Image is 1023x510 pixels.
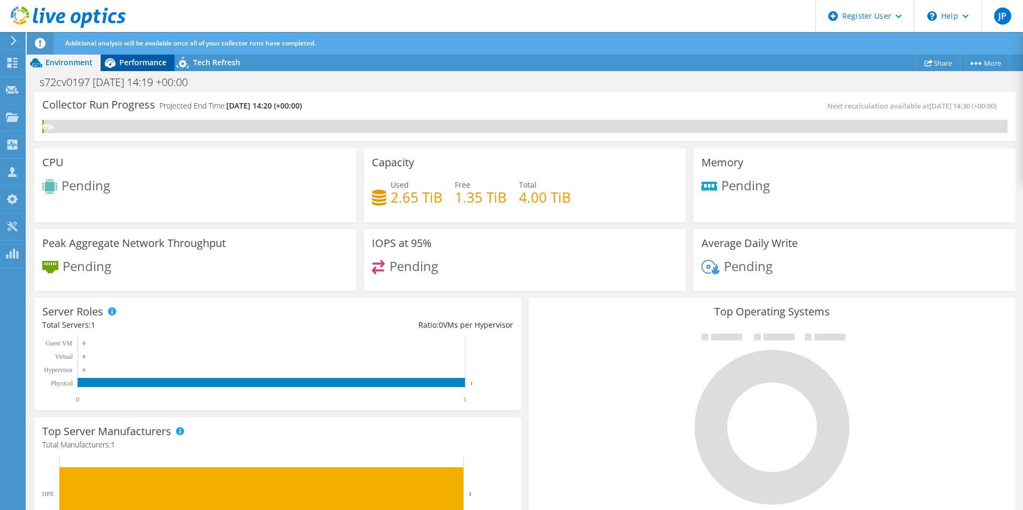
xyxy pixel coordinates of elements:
span: Environment [45,57,93,67]
text: 0 [83,341,86,346]
div: 0% [42,121,44,133]
text: 0 [83,367,86,373]
text: Guest VM [45,339,72,347]
span: [DATE] 14:30 (+00:00) [929,101,997,111]
span: 1 [91,320,95,330]
text: 0 [76,396,79,403]
text: Virtual [55,353,73,360]
text: 1 [470,381,473,386]
h3: IOPS at 95% [372,237,432,249]
span: Pending [63,257,111,274]
span: Pending [721,176,770,194]
h3: Memory [701,157,743,168]
span: Additional analysis will be available once all of your collector runs have completed. [65,38,316,48]
h3: CPU [42,157,64,168]
h1: s72cv0197 [DATE] 14:19 +00:00 [35,76,204,88]
div: Total Servers: [42,319,278,331]
text: HPE [42,490,54,498]
h3: Top Operating Systems [537,306,1007,318]
span: 1 [111,439,115,450]
span: Tech Refresh [193,57,240,67]
span: Used [391,180,409,190]
text: Physical [51,380,73,387]
a: Share [916,55,960,71]
a: More [960,55,1010,71]
h4: Total Manufacturers: [42,439,513,451]
span: Next recalculation available at [827,101,1002,111]
svg: \n [927,11,937,21]
span: Pending [62,176,110,194]
text: 1 [469,490,472,497]
span: Pending [724,257,773,274]
span: Pending [390,257,438,274]
h4: 4.00 TiB [519,191,571,203]
text: 0 [83,354,86,359]
span: [DATE] 14:20 (+00:00) [226,101,302,111]
h3: Top Server Manufacturers [42,426,171,437]
h4: 2.65 TiB [391,191,442,203]
h4: 1.35 TiB [455,191,507,203]
span: Performance [119,57,166,67]
text: Hypervisor [44,366,73,374]
h3: Capacity [372,157,414,168]
h3: Peak Aggregate Network Throughput [42,237,226,249]
span: 0 [439,320,443,330]
h3: Average Daily Write [701,237,798,249]
span: Free [455,180,470,190]
span: JP [994,7,1011,25]
text: 1 [463,396,467,403]
span: Total [519,180,537,190]
h4: Projected End Time: [159,100,302,112]
div: Ratio: VMs per Hypervisor [278,319,513,331]
h3: Server Roles [42,306,103,318]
